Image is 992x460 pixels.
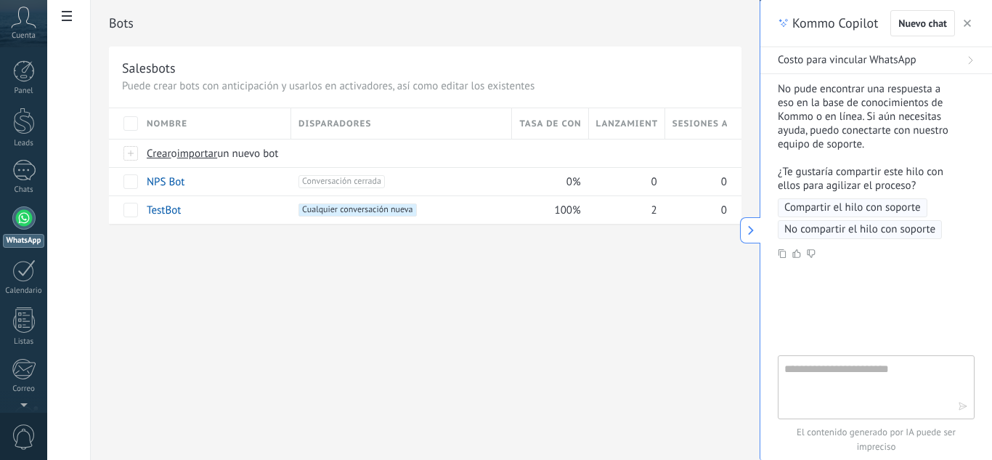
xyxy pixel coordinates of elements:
[589,168,658,195] div: 0
[589,196,658,224] div: 2
[122,79,728,93] p: Puede crear bots con anticipación y usarlos en activadores, así como editar los existentes
[672,117,727,131] span: Sesiones activas
[778,198,927,217] button: Compartir el hilo con soporte
[298,203,416,217] span: Cualquier conversación nueva
[147,147,171,161] span: Crear
[651,203,657,217] span: 2
[778,220,942,239] button: No compartir el hilo con soporte
[122,60,176,76] div: Salesbots
[171,147,177,161] span: o
[778,82,957,151] p: No pude encontrar una respuesta a eso en la base de conocimientos de Kommo o en línea. Si aún nec...
[898,18,947,28] span: Nuevo chat
[890,10,955,36] button: Nuevo chat
[3,337,45,347] div: Listas
[3,139,45,148] div: Leads
[147,175,184,189] a: NPS Bot
[778,165,957,193] p: ¿Te gustaría compartir este hilo con ellos para agilizar el proceso?
[147,203,181,217] a: TestBot
[721,175,727,189] span: 0
[3,86,45,96] div: Panel
[665,168,727,195] div: 0
[147,117,187,131] span: Nombre
[3,185,45,195] div: Chats
[298,117,371,131] span: Disparadores
[12,31,36,41] span: Cuenta
[778,425,975,454] span: El contenido generado por IA puede ser impreciso
[109,9,741,38] h2: Bots
[3,286,45,296] div: Calendario
[3,234,44,248] div: WhatsApp
[177,147,218,161] span: importar
[512,168,581,195] div: 0%
[217,147,278,161] span: un nuevo bot
[596,117,657,131] span: Lanzamientos totales
[519,117,580,131] span: Tasa de conversión
[784,201,921,215] span: Compartir el hilo con soporte
[554,203,580,217] span: 100%
[721,203,727,217] span: 0
[298,175,385,188] span: Conversación cerrada
[512,196,581,224] div: 100%
[665,196,727,224] div: 0
[566,175,581,189] span: 0%
[784,222,935,237] span: No compartir el hilo con soporte
[665,140,727,167] div: Bots
[778,53,916,68] span: Costo para vincular WhatsApp
[651,175,657,189] span: 0
[792,15,878,32] span: Kommo Copilot
[3,384,45,394] div: Correo
[760,47,992,74] button: Costo para vincular WhatsApp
